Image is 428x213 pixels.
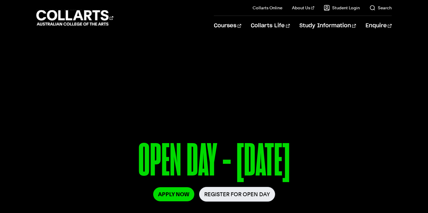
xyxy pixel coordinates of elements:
[199,187,275,202] a: Register for Open Day
[251,16,290,36] a: Collarts Life
[153,187,194,201] a: Apply Now
[36,137,392,187] p: OPEN DAY - [DATE]
[253,5,282,11] a: Collarts Online
[214,16,241,36] a: Courses
[36,9,113,26] div: Go to homepage
[324,5,360,11] a: Student Login
[292,5,314,11] a: About Us
[366,16,392,36] a: Enquire
[299,16,356,36] a: Study Information
[369,5,392,11] a: Search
